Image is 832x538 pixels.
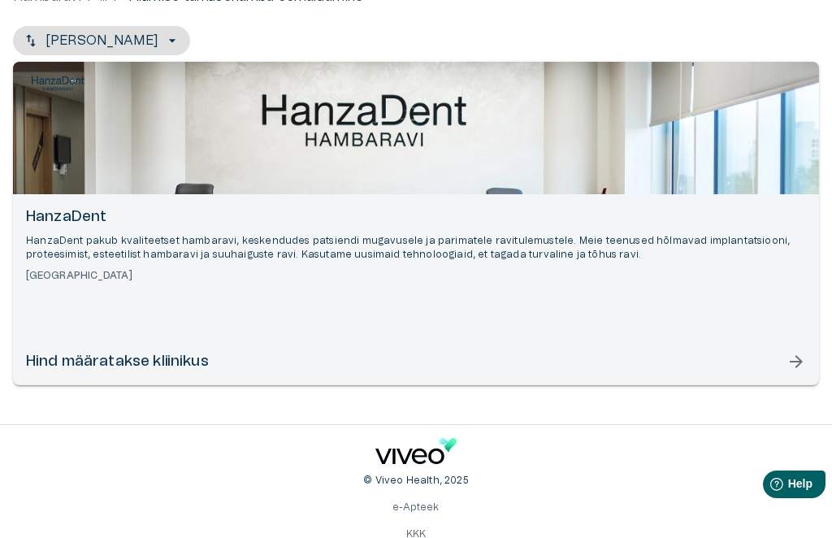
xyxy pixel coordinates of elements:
iframe: Help widget launcher [705,464,832,510]
a: Navigate to home page [375,438,457,471]
h6: HanzaDent [26,207,806,228]
h6: Hind määratakse kliinikus [26,352,209,372]
img: HanzaDent logo [25,74,90,94]
button: [PERSON_NAME] [13,26,190,55]
p: [PERSON_NAME] [45,31,158,50]
span: arrow_forward [786,352,806,371]
p: HanzaDent pakub kvaliteetset hambaravi, keskendudes patsiendi mugavusele ja parimatele ravitulemu... [26,234,806,262]
h6: [GEOGRAPHIC_DATA] [26,269,806,283]
a: Open selected supplier available booking dates [13,62,819,385]
a: e-Apteek [392,502,439,512]
p: © Viveo Health, 2025 [363,474,468,488]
